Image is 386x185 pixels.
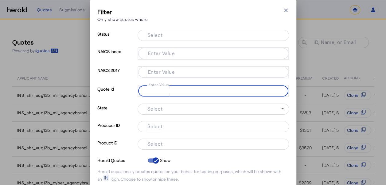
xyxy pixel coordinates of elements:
mat-chip-grid: Selection [142,31,284,38]
label: Show [159,157,171,163]
p: Status [97,30,135,47]
mat-label: Select [147,32,163,38]
mat-label: Enter Value [148,69,175,75]
h3: Filter [97,7,148,16]
p: Herald Quotes [97,156,145,163]
mat-label: Enter Value [148,50,175,56]
div: Herald occasionally creates quotes on your behalf for testing purposes, which will be shown with ... [97,168,289,182]
p: Quote Id [97,85,135,104]
mat-label: Select [147,106,163,112]
p: State [97,104,135,121]
p: Producer ID [97,121,135,139]
mat-chip-grid: Selection [142,122,284,130]
mat-label: Select [147,123,163,129]
p: NAICS 2017 [97,66,135,85]
mat-chip-grid: Selection [143,68,283,75]
p: Product ID [97,139,135,156]
p: NAICS Index [97,47,135,66]
mat-label: Enter Value [149,82,169,87]
p: Only show quotes where [97,16,148,22]
mat-chip-grid: Selection [143,49,283,57]
mat-chip-grid: Selection [143,87,283,94]
mat-chip-grid: Selection [142,140,284,147]
mat-label: Select [147,141,163,147]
